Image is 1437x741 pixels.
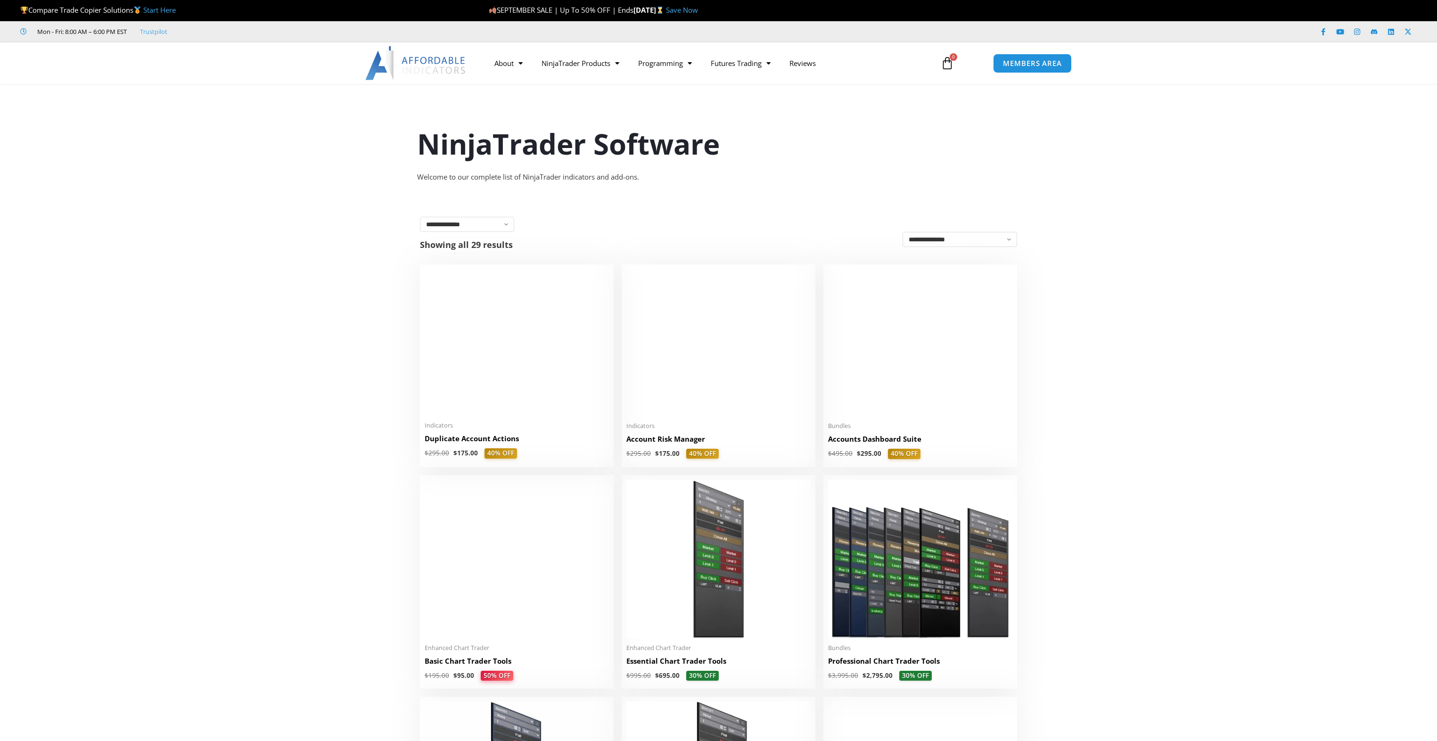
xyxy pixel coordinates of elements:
span: SEPTEMBER SALE | Up To 50% OFF | Ends [489,5,633,15]
h2: Account Risk Manager [626,434,811,444]
a: Futures Trading [701,52,780,74]
bdi: 2,795.00 [862,671,893,680]
img: Accounts Dashboard Suite [828,269,1012,416]
span: $ [857,449,861,458]
span: Mon - Fri: 8:00 AM – 6:00 PM EST [35,26,127,37]
bdi: 295.00 [425,449,449,457]
a: Essential Chart Trader Tools [626,656,811,671]
bdi: 695.00 [655,671,680,680]
bdi: 175.00 [453,449,478,457]
a: Programming [629,52,701,74]
a: Basic Chart Trader Tools [425,656,609,671]
select: Shop order [903,232,1017,247]
a: Reviews [780,52,825,74]
span: $ [453,449,457,457]
span: 30% OFF [686,671,719,681]
span: Indicators [425,421,609,429]
a: MEMBERS AREA [993,54,1072,73]
img: BasicTools [425,480,609,638]
span: 50% OFF [481,671,513,681]
img: Essential Chart Trader Tools [626,480,811,638]
img: 🏆 [21,7,28,14]
span: Indicators [626,422,811,430]
img: ⌛ [657,7,664,14]
span: Enhanced Chart Trader [425,644,609,652]
span: $ [862,671,866,680]
img: LogoAI | Affordable Indicators – NinjaTrader [365,46,467,80]
span: 40% OFF [888,449,920,459]
span: Enhanced Chart Trader [626,644,811,652]
a: 0 [927,49,968,77]
a: About [485,52,532,74]
span: $ [828,449,832,458]
span: $ [655,449,659,458]
div: Welcome to our complete list of NinjaTrader indicators and add-ons. [417,171,1020,184]
span: $ [425,449,428,457]
h2: Duplicate Account Actions [425,434,609,444]
img: ProfessionalToolsBundlePage [828,480,1012,638]
bdi: 175.00 [655,449,680,458]
span: MEMBERS AREA [1003,60,1062,67]
span: $ [626,449,630,458]
a: Trustpilot [140,26,167,37]
span: Compare Trade Copier Solutions [20,5,176,15]
h1: NinjaTrader Software [417,124,1020,164]
span: 40% OFF [686,449,719,459]
bdi: 995.00 [626,671,651,680]
bdi: 195.00 [425,671,449,680]
span: $ [453,671,457,680]
bdi: 295.00 [626,449,651,458]
h2: Accounts Dashboard Suite [828,434,1012,444]
strong: [DATE] [633,5,666,15]
span: Bundles [828,422,1012,430]
a: Save Now [666,5,698,15]
nav: Menu [485,52,930,74]
img: 🍂 [489,7,496,14]
bdi: 95.00 [453,671,474,680]
h2: Essential Chart Trader Tools [626,656,811,666]
img: Duplicate Account Actions [425,269,609,416]
a: Duplicate Account Actions [425,434,609,448]
span: $ [626,671,630,680]
bdi: 295.00 [857,449,881,458]
bdi: 495.00 [828,449,853,458]
bdi: 3,995.00 [828,671,858,680]
a: NinjaTrader Products [532,52,629,74]
span: Bundles [828,644,1012,652]
span: 40% OFF [484,448,517,459]
a: Professional Chart Trader Tools [828,656,1012,671]
span: 0 [950,53,957,61]
span: $ [828,671,832,680]
a: Accounts Dashboard Suite [828,434,1012,449]
a: Start Here [143,5,176,15]
img: Account Risk Manager [626,269,811,416]
h2: Professional Chart Trader Tools [828,656,1012,666]
span: $ [655,671,659,680]
span: 30% OFF [899,671,932,681]
h2: Basic Chart Trader Tools [425,656,609,666]
p: Showing all 29 results [420,240,513,249]
a: Account Risk Manager [626,434,811,449]
img: 🥇 [134,7,141,14]
span: $ [425,671,428,680]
